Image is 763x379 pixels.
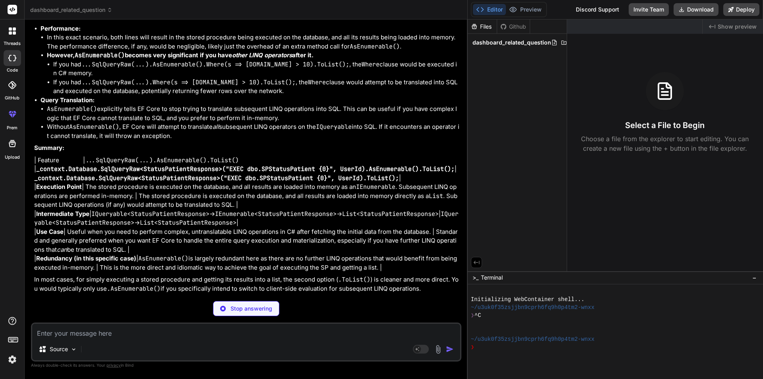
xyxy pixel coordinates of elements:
em: other LINQ operators [232,51,292,59]
div: Files [468,23,497,31]
p: Choose a file from the explorer to start editing. You can create a new file using the + button in... [576,134,754,153]
li: explicitly tells EF Core to stop trying to translate subsequent LINQ operations into SQL. This ca... [47,105,460,122]
code: IQueryable [316,123,352,131]
strong: However, becomes very significant if you have after it. [47,51,314,59]
code: IQueryable<StatusPatientResponse> [91,210,209,218]
h3: Select a File to Begin [625,120,705,131]
p: Stop answering [230,305,272,313]
p: Source [50,345,68,353]
p: | Feature | | | | | | The stored procedure is executed on the database, and all results are loade... [34,156,460,272]
code: AsEnumerable() [47,105,97,113]
img: icon [446,345,454,353]
span: ^C [474,311,481,319]
strong: Redundancy (in this specific case) [36,255,136,262]
span: >_ [473,274,478,282]
span: ❯ [471,311,474,319]
label: GitHub [5,95,19,101]
code: List<StatusPatientResponse> [342,210,439,218]
button: Editor [473,4,506,15]
code: _context.Database.SqlQueryRaw<StatusPatientResponse>("EXEC dbo.SPStatusPatient {0}", UserId).ToLi... [34,174,399,182]
code: Where [362,60,380,68]
code: List<StatusPatientResponse> [140,219,236,227]
p: In most cases, for simply executing a stored procedure and getting its results into a list, the s... [34,275,460,293]
code: IEnumerable [356,183,395,191]
em: can [57,246,67,253]
code: .AsEnumerable() [107,285,161,293]
span: dashboard_related_question [30,6,112,14]
li: In this exact scenario, both lines will result in the stored procedure being executed on the data... [47,33,460,51]
span: dashboard_related_question [473,39,551,47]
button: Download [674,3,718,16]
label: prem [7,124,17,131]
code: AsEnumerable() [350,43,400,51]
span: − [752,274,757,282]
button: − [751,271,758,284]
strong: Execution Point [36,183,82,190]
strong: Summary: [34,144,64,152]
code: List [429,192,443,200]
p: Always double-check its answers. Your in Bind [31,362,461,369]
img: Pick Models [70,346,77,353]
label: Upload [5,154,20,161]
button: Invite Team [629,3,669,16]
strong: Intermediate Type [36,210,89,218]
button: Preview [506,4,545,15]
span: Terminal [481,274,503,282]
code: _context.Database.SqlQueryRaw<StatusPatientResponse>("EXEC dbo.SPStatusPatient {0}", UserId).AsEn... [36,165,455,173]
code: AsEnumerable() [69,123,119,131]
span: ~/u3uk0f35zsjjbn9cprh6fq9h0p4tm2-wnxx [471,335,595,343]
code: AsEnumerable() [75,51,125,59]
strong: Performance: [41,25,81,32]
code: .ToList() [338,276,370,284]
button: Deploy [723,3,759,16]
label: threads [4,40,21,47]
span: Show preview [718,23,757,31]
code: ...SqlQueryRaw(...).Where(s => [DOMAIN_NAME] > 10).ToList(); [81,78,296,86]
strong: Use Case [36,228,64,235]
span: ~/u3uk0f35zsjjbn9cprh6fq9h0p4tm2-wnxx [471,303,595,311]
div: Discord Support [571,3,624,16]
li: If you had , the clause would attempt to be translated into SQL and executed on the database, pot... [53,78,460,96]
img: settings [6,353,19,366]
label: code [7,67,18,74]
div: Github [497,23,530,31]
li: If you had , the clause would be executed in C# memory. [53,60,460,78]
code: ...SqlQueryRaw(...).AsEnumerable().Where(s => [DOMAIN_NAME] > 10).ToList(); [81,60,349,68]
code: AsEnumerable() [138,255,188,262]
em: all [213,123,219,130]
code: Where [308,78,326,86]
span: Initializing WebContainer shell... [471,295,585,303]
code: IEnumerable<StatusPatientResponse> [215,210,337,218]
li: Without , EF Core will attempt to translate subsequent LINQ operators on the into SQL. If it enco... [47,122,460,140]
img: attachment [434,345,443,354]
span: ❯ [471,343,474,351]
code: ...SqlQueryRaw(...).AsEnumerable().ToList() [85,156,239,164]
span: privacy [107,363,121,367]
strong: Query Translation: [41,96,95,104]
